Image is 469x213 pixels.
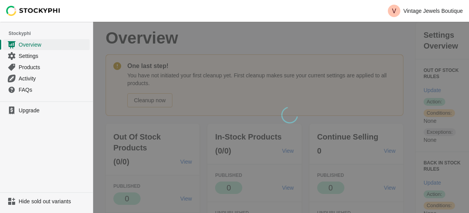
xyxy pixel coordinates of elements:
span: Overview [19,41,88,49]
span: Upgrade [19,106,88,114]
img: Stockyphi [6,6,61,16]
text: V [392,8,396,14]
span: Stockyphi [9,30,93,37]
span: Settings [19,52,88,60]
button: Avatar with initials VVintage Jewels Boutique [385,3,466,19]
a: Upgrade [3,105,90,116]
span: FAQs [19,86,88,94]
span: Avatar with initials V [388,5,400,17]
a: Settings [3,50,90,61]
span: Activity [19,75,88,82]
p: Vintage Jewels Boutique [403,8,463,14]
span: Hide sold out variants [19,197,88,205]
span: Products [19,63,88,71]
a: Activity [3,73,90,84]
a: Products [3,61,90,73]
a: Overview [3,39,90,50]
a: FAQs [3,84,90,95]
a: Hide sold out variants [3,196,90,207]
